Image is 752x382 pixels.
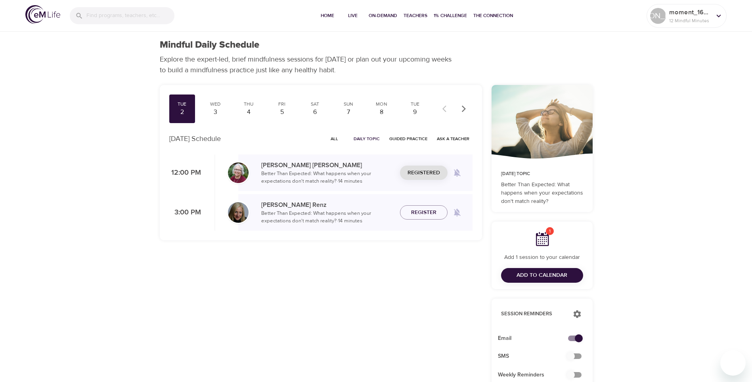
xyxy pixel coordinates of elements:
span: Remind me when a class goes live every Tuesday at 12:00 PM [448,163,467,182]
h1: Mindful Daily Schedule [160,39,259,51]
div: Sat [305,101,325,108]
span: Home [318,12,337,20]
p: Session Reminders [501,310,565,318]
div: Wed [205,101,225,108]
span: On-Demand [369,12,397,20]
span: All [325,135,344,143]
span: SMS [498,352,574,361]
div: 5 [272,108,292,117]
span: The Connection [473,12,513,20]
div: Tue [172,101,192,108]
p: 12 Mindful Minutes [669,17,711,24]
p: [PERSON_NAME] [PERSON_NAME] [261,160,394,170]
div: 2 [172,108,192,117]
span: Ask a Teacher [437,135,469,143]
button: Register [400,205,448,220]
span: Register [411,208,436,218]
p: Add 1 session to your calendar [501,253,583,262]
img: logo [25,5,60,24]
div: Fri [272,101,292,108]
p: Explore the expert-led, brief mindfulness sessions for [DATE] or plan out your upcoming weeks to ... [160,54,457,75]
div: 3 [205,108,225,117]
span: Email [498,334,574,343]
div: Sun [339,101,358,108]
iframe: Button to launch messaging window [720,350,746,376]
button: Guided Practice [386,133,431,145]
div: [PERSON_NAME] [650,8,666,24]
p: [PERSON_NAME] Renz [261,200,394,210]
p: Better Than Expected: What happens when your expectations don't match reality? · 14 minutes [261,210,394,225]
p: Better Than Expected: What happens when your expectations don't match reality? · 14 minutes [261,170,394,185]
p: [DATE] Schedule [169,133,221,144]
input: Find programs, teachers, etc... [86,7,174,24]
button: Ask a Teacher [434,133,473,145]
img: Bernice_Moore_min.jpg [228,162,249,183]
p: 3:00 PM [169,207,201,218]
span: 1 [546,227,554,235]
span: 1% Challenge [434,12,467,20]
span: Add to Calendar [517,270,567,280]
span: Live [343,12,362,20]
div: Tue [405,101,425,108]
div: 4 [239,108,258,117]
span: Teachers [404,12,427,20]
button: Add to Calendar [501,268,583,283]
div: 7 [339,108,358,117]
div: 9 [405,108,425,117]
div: Mon [372,101,392,108]
span: Registered [408,168,440,178]
span: Weekly Reminders [498,371,574,379]
div: 6 [305,108,325,117]
button: Registered [400,166,448,180]
span: Guided Practice [389,135,427,143]
button: All [322,133,347,145]
p: [DATE] Topic [501,170,583,177]
span: Daily Topic [354,135,380,143]
div: 8 [372,108,392,117]
img: Diane_Renz-min.jpg [228,202,249,223]
div: Thu [239,101,258,108]
p: moment_1694020175 [669,8,711,17]
p: Better Than Expected: What happens when your expectations don't match reality? [501,181,583,206]
button: Daily Topic [350,133,383,145]
p: 12:00 PM [169,168,201,178]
